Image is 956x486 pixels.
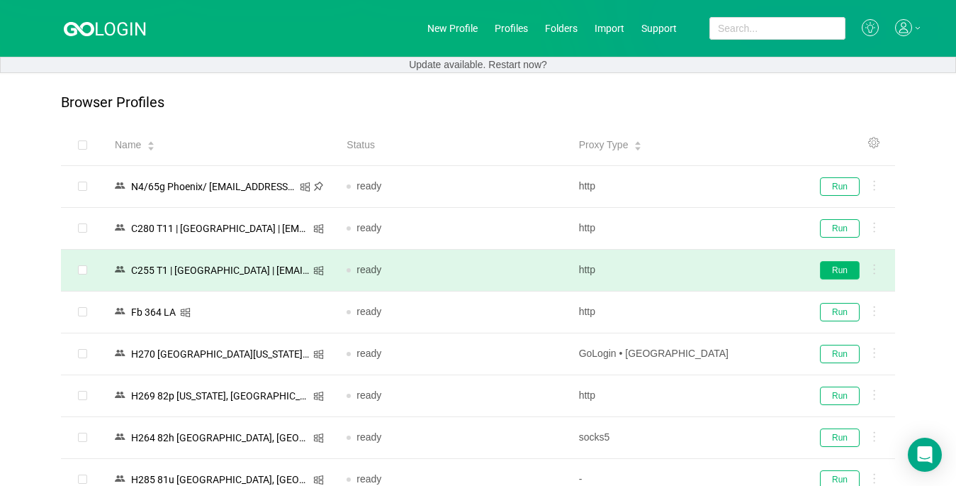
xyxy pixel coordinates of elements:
[568,333,799,375] td: GoLogin • [GEOGRAPHIC_DATA]
[634,145,642,149] i: icon: caret-down
[641,23,677,34] a: Support
[127,177,300,196] div: N4/65g Phoenix/ [EMAIL_ADDRESS][DOMAIN_NAME]
[61,94,164,111] p: Browser Profiles
[313,475,324,485] i: icon: windows
[568,250,799,292] td: http
[356,264,381,275] span: ready
[127,219,313,238] div: C280 T11 | [GEOGRAPHIC_DATA] | [EMAIL_ADDRESS][DOMAIN_NAME]
[568,417,799,459] td: socks5
[356,473,381,485] span: ready
[356,222,381,233] span: ready
[147,145,155,149] i: icon: caret-down
[634,140,642,144] i: icon: caret-up
[820,429,860,447] button: Run
[127,261,313,280] div: C255 T1 | [GEOGRAPHIC_DATA] | [EMAIL_ADDRESS][DOMAIN_NAME]
[568,375,799,417] td: http
[313,433,324,443] i: icon: windows
[313,181,324,192] i: icon: pushpin
[313,223,324,234] i: icon: windows
[820,177,860,196] button: Run
[313,391,324,402] i: icon: windows
[820,387,860,405] button: Run
[356,180,381,192] span: ready
[147,139,155,149] div: Sort
[127,429,313,447] div: Н264 82h [GEOGRAPHIC_DATA], [GEOGRAPHIC_DATA]/ [EMAIL_ADDRESS][DOMAIN_NAME]
[127,303,180,321] div: Fb 364 LA
[634,139,642,149] div: Sort
[127,345,313,363] div: Н270 [GEOGRAPHIC_DATA][US_STATE]/ [EMAIL_ADDRESS][DOMAIN_NAME]
[356,390,381,401] span: ready
[115,138,141,153] span: Name
[820,261,860,280] button: Run
[427,23,478,34] a: New Profile
[568,166,799,208] td: http
[908,438,942,472] div: Open Intercom Messenger
[300,182,310,192] i: icon: windows
[313,265,324,276] i: icon: windows
[147,140,155,144] i: icon: caret-up
[595,23,624,34] a: Import
[579,138,629,153] span: Proxy Type
[356,348,381,359] span: ready
[356,431,381,443] span: ready
[709,17,845,40] input: Search...
[347,138,375,153] span: Status
[568,208,799,250] td: http
[356,306,381,317] span: ready
[127,387,313,405] div: Н269 82p [US_STATE], [GEOGRAPHIC_DATA]/ [EMAIL_ADDRESS][DOMAIN_NAME]
[820,219,860,238] button: Run
[568,292,799,333] td: http
[545,23,578,34] a: Folders
[313,349,324,360] i: icon: windows
[495,23,528,34] a: Profiles
[180,307,191,318] i: icon: windows
[820,345,860,363] button: Run
[820,303,860,321] button: Run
